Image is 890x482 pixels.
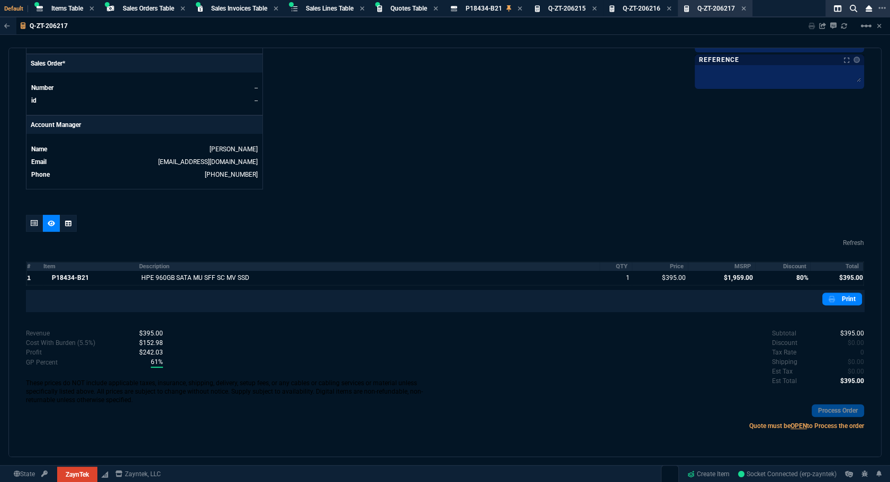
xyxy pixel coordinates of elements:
span: Q-ZT-206215 [548,5,586,12]
p: Reference [699,56,739,64]
span: Name [31,145,47,153]
nx-icon: Back to Table [4,22,10,30]
span: Socket Connected (erp-zayntek) [738,470,837,478]
nx-icon: Open New Tab [878,3,886,13]
tr: undefined [31,169,258,180]
nx-icon: Split Panels [830,2,846,15]
span: P18434-B21 [466,5,502,12]
tr: undefined [31,95,258,106]
p: spec.value [129,329,163,338]
span: 0 [848,368,864,375]
th: Item [43,262,139,271]
p: Cost With Burden (5.5%) [26,338,95,348]
p: undefined [772,338,797,348]
p: Q-ZT-206217 [30,22,68,30]
a: [PERSON_NAME] [210,145,258,153]
th: Total [810,262,864,271]
span: 395 [840,377,864,385]
th: Description [139,262,600,271]
span: Q-ZT-206216 [623,5,660,12]
p: undefined [772,348,796,357]
span: Items Table [51,5,83,12]
p: spec.value [141,357,163,368]
a: -- [255,97,258,104]
span: Default [4,5,28,12]
a: API TOKEN [38,469,51,479]
span: Q-ZT-206217 [697,5,735,12]
nx-icon: Close Tab [667,5,671,13]
p: spec.value [838,338,865,348]
tr: undefined [31,83,258,93]
mat-icon: Example home icon [860,20,873,32]
tr: undefined [31,144,258,154]
span: OPEN [791,422,807,430]
p: Quote must be to Process the order [445,421,864,431]
th: Discount [755,262,811,271]
a: Refresh [843,239,864,247]
a: msbcCompanyName [112,469,164,479]
span: Revenue [139,330,163,337]
p: undefined [772,376,797,386]
a: Global State [11,469,38,479]
span: Sales Orders Table [123,5,174,12]
th: MSRP [688,262,755,271]
nx-icon: Close Tab [433,5,438,13]
a: (469) 476-5010 [205,171,258,178]
a: ditxQYdb_Hj35CHtAADm [738,469,837,479]
span: Sales Invoices Table [211,5,267,12]
span: With Burden (5.5%) [139,349,163,356]
th: Price [632,262,688,271]
p: spec.value [838,357,865,367]
a: [EMAIL_ADDRESS][DOMAIN_NAME] [158,158,258,166]
p: undefined [772,329,796,338]
span: Cost With Burden (5.5%) [139,339,163,347]
nx-icon: Close Tab [360,5,365,13]
p: Revenue [26,329,50,338]
p: With Burden (5.5%) [26,358,58,367]
a: Create Item [683,466,734,482]
p: These prices do NOT include applicable taxes, insurance, shipping, delivery, setup fees, or any c... [26,379,445,404]
nx-icon: Close Workbench [861,2,876,15]
p: Account Manager [26,116,262,134]
span: 0 [860,349,864,356]
span: 395 [840,330,864,337]
th: QTY [600,262,631,271]
p: undefined [772,367,793,376]
th: # [26,262,43,271]
a: Print [822,293,862,305]
span: Number [31,84,53,92]
a: -- [255,84,258,92]
p: spec.value [831,376,865,386]
nx-icon: Close Tab [517,5,522,13]
p: spec.value [129,338,163,348]
p: spec.value [129,348,163,357]
span: With Burden (5.5%) [151,357,163,368]
p: With Burden (5.5%) [26,348,42,357]
span: id [31,97,37,104]
p: spec.value [831,329,865,338]
span: Sales Lines Table [306,5,353,12]
span: Email [31,158,47,166]
span: 0 [848,339,864,347]
tr: undefined [31,157,258,167]
p: undefined [772,357,797,367]
p: spec.value [838,367,865,376]
a: Hide Workbench [877,22,882,30]
nx-icon: Close Tab [741,5,746,13]
span: 0 [848,358,864,366]
nx-icon: Search [846,2,861,15]
nx-icon: Close Tab [274,5,278,13]
nx-icon: Close Tab [89,5,94,13]
p: spec.value [851,348,865,357]
p: Sales Order* [26,54,262,72]
span: Quotes Table [390,5,427,12]
span: Phone [31,171,50,178]
nx-icon: Close Tab [592,5,597,13]
nx-icon: Close Tab [180,5,185,13]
